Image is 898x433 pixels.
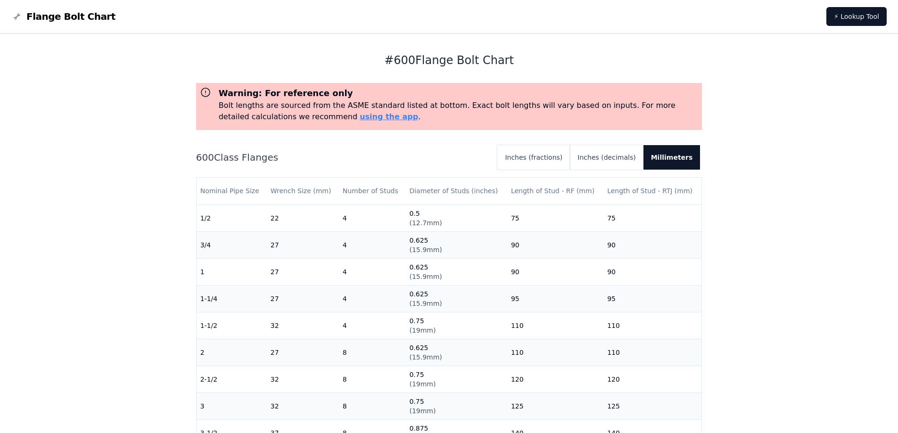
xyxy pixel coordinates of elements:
[603,231,701,258] td: 90
[405,285,507,312] td: 0.625
[197,204,267,231] td: 1/2
[267,204,339,231] td: 22
[339,231,406,258] td: 4
[603,285,701,312] td: 95
[603,339,701,366] td: 110
[405,312,507,339] td: 0.75
[405,178,507,204] th: Diameter of Studs (inches)
[339,258,406,285] td: 4
[603,178,701,204] th: Length of Stud - RTJ (mm)
[507,285,603,312] td: 95
[570,145,643,170] button: Inches (decimals)
[11,10,115,23] a: Flange Bolt Chart LogoFlange Bolt Chart
[507,339,603,366] td: 110
[409,219,442,227] span: ( 12.7mm )
[267,178,339,204] th: Wrench Size (mm)
[267,285,339,312] td: 27
[409,246,442,253] span: ( 15.9mm )
[339,285,406,312] td: 4
[197,339,267,366] td: 2
[267,231,339,258] td: 27
[339,339,406,366] td: 8
[409,300,442,307] span: ( 15.9mm )
[507,231,603,258] td: 90
[267,392,339,419] td: 32
[409,407,436,415] span: ( 19mm )
[405,258,507,285] td: 0.625
[196,53,702,68] h1: # 600 Flange Bolt Chart
[409,273,442,280] span: ( 15.9mm )
[603,258,701,285] td: 90
[603,204,701,231] td: 75
[507,204,603,231] td: 75
[643,145,700,170] button: Millimeters
[197,178,267,204] th: Nominal Pipe Size
[405,204,507,231] td: 0.5
[507,366,603,392] td: 120
[197,258,267,285] td: 1
[267,339,339,366] td: 27
[405,366,507,392] td: 0.75
[26,10,115,23] span: Flange Bolt Chart
[507,258,603,285] td: 90
[507,392,603,419] td: 125
[603,392,701,419] td: 125
[409,327,436,334] span: ( 19mm )
[196,151,490,164] h2: 600 Class Flanges
[497,145,570,170] button: Inches (fractions)
[197,285,267,312] td: 1-1/4
[219,100,699,123] p: Bolt lengths are sourced from the ASME standard listed at bottom. Exact bolt lengths will vary ba...
[339,392,406,419] td: 8
[197,312,267,339] td: 1-1/2
[339,204,406,231] td: 4
[11,11,23,22] img: Flange Bolt Chart Logo
[405,339,507,366] td: 0.625
[360,112,418,121] a: using the app
[197,231,267,258] td: 3/4
[826,7,887,26] a: ⚡ Lookup Tool
[219,87,699,100] h3: Warning: For reference only
[339,366,406,392] td: 8
[339,178,406,204] th: Number of Studs
[405,231,507,258] td: 0.625
[197,366,267,392] td: 2-1/2
[405,392,507,419] td: 0.75
[409,353,442,361] span: ( 15.9mm )
[267,312,339,339] td: 32
[507,312,603,339] td: 110
[507,178,603,204] th: Length of Stud - RF (mm)
[603,366,701,392] td: 120
[409,380,436,388] span: ( 19mm )
[197,392,267,419] td: 3
[267,258,339,285] td: 27
[267,366,339,392] td: 32
[339,312,406,339] td: 4
[603,312,701,339] td: 110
